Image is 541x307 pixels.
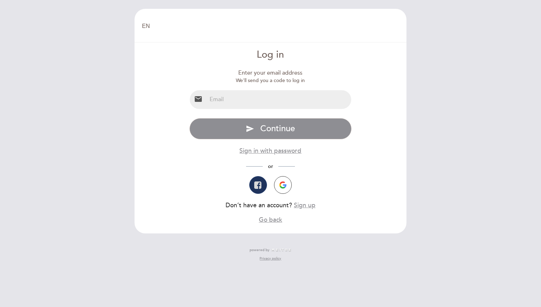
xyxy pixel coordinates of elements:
i: email [194,95,203,103]
button: Sign in with password [239,146,301,155]
a: powered by [250,248,291,253]
a: Privacy policy [260,256,281,261]
div: Log in [189,48,352,62]
span: Don’t have an account? [226,202,292,209]
span: or [263,163,278,169]
button: send Continue [189,118,352,139]
div: We'll send you a code to log in [189,77,352,84]
input: Email [207,90,352,109]
img: icon-google.png [279,181,286,189]
button: Go back [259,215,282,224]
i: send [246,124,254,133]
span: Continue [260,123,295,134]
span: powered by [250,248,269,253]
img: MEITRE [271,248,291,252]
div: Enter your email address [189,69,352,77]
button: Sign up [294,201,315,210]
